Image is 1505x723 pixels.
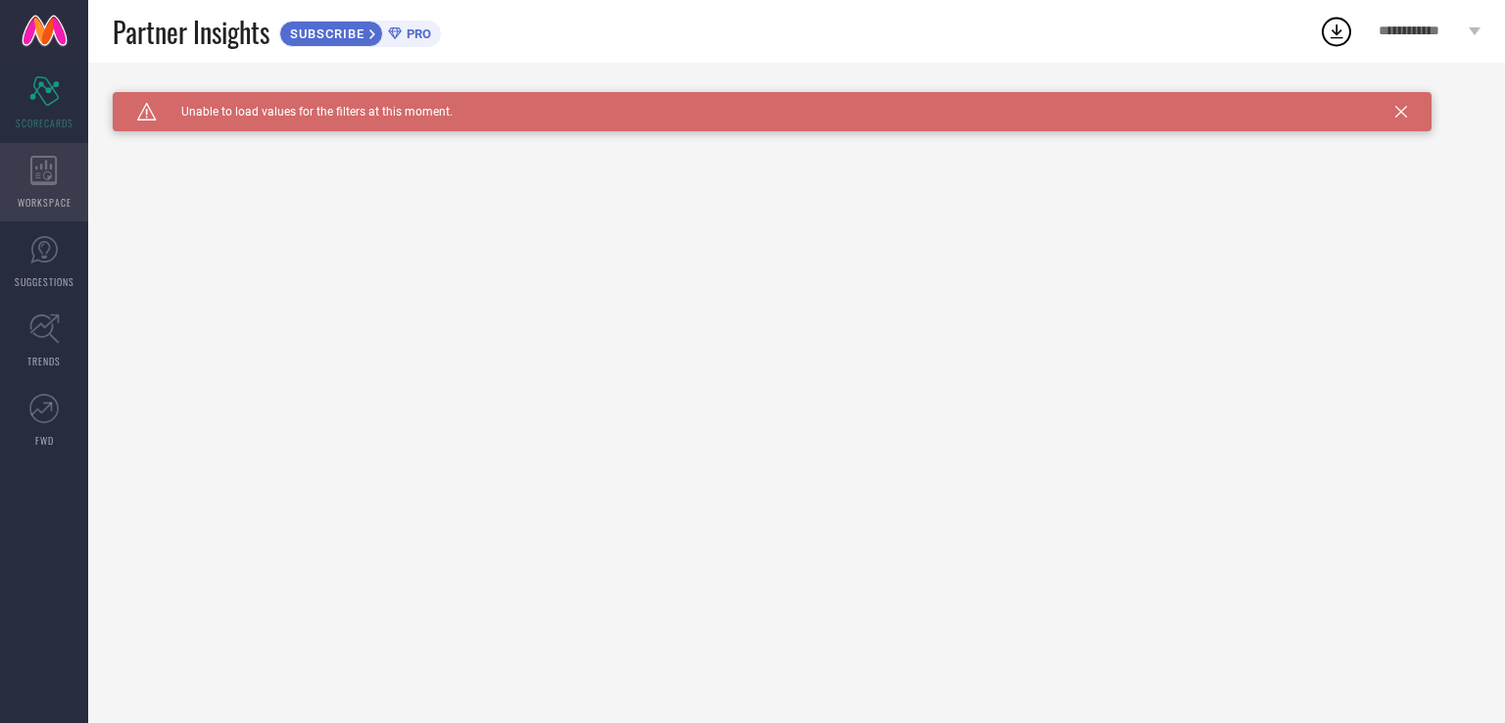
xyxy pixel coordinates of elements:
span: TRENDS [27,354,61,368]
span: SUGGESTIONS [15,274,74,289]
a: SUBSCRIBEPRO [279,16,441,47]
div: Unable to load filters at this moment. Please try later. [113,92,1481,108]
span: SUBSCRIBE [280,26,369,41]
span: FWD [35,433,54,448]
div: Open download list [1319,14,1354,49]
span: Unable to load values for the filters at this moment. [157,105,453,119]
span: SCORECARDS [16,116,73,130]
span: WORKSPACE [18,195,72,210]
span: Partner Insights [113,12,269,52]
span: PRO [402,26,431,41]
